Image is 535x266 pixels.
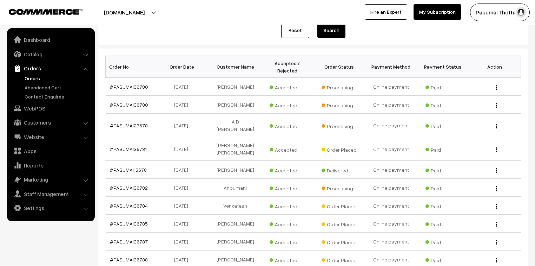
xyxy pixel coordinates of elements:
span: Order Placed [322,237,357,246]
span: Order Placed [322,255,357,264]
th: Customer Name [209,56,261,78]
span: Order Placed [322,144,357,153]
a: Contact Enquires [23,93,92,100]
td: Online payment [365,96,417,114]
span: Accepted [270,219,305,228]
td: [DATE] [157,161,209,179]
th: Accepted / Rejected [261,56,313,78]
td: Online payment [365,137,417,161]
img: COMMMERCE [9,9,82,14]
a: #PASUMAI36788 [110,256,148,262]
a: Customers [9,116,92,129]
a: #PASUMAI36780 [110,84,148,90]
span: Processing [322,100,357,109]
span: Paid [425,255,461,264]
td: Online payment [365,215,417,233]
th: Order Date [157,56,209,78]
a: Apps [9,145,92,157]
a: #PASUMAI23678 [110,122,148,128]
td: Venkatesh [209,197,261,215]
span: Paid [425,219,461,228]
td: [DATE] [157,78,209,96]
td: Online payment [365,161,417,179]
td: [DATE] [157,215,209,233]
span: Paid [425,183,461,192]
a: #PASUMAI36780 [110,102,148,108]
a: Reports [9,159,92,172]
td: [DATE] [157,96,209,114]
a: Abandoned Cart [23,84,92,91]
span: Paid [425,237,461,246]
span: Order Placed [322,201,357,210]
td: Online payment [365,78,417,96]
td: Online payment [365,233,417,251]
span: Accepted [270,183,305,192]
span: Accepted [270,255,305,264]
td: [DATE] [157,197,209,215]
a: COMMMERCE [9,7,70,15]
a: My Subscription [414,4,461,20]
span: Accepted [270,165,305,174]
td: Online payment [365,179,417,197]
span: Paid [425,82,461,91]
img: Menu [496,103,497,108]
img: user [516,7,526,18]
td: [DATE] [157,137,209,161]
img: Menu [496,168,497,173]
td: A D [PERSON_NAME] [209,114,261,137]
button: Search [317,23,345,38]
button: Pasumai Thotta… [470,4,530,21]
span: Accepted [270,237,305,246]
a: #PASUMAI36784 [110,203,148,209]
span: Accepted [270,82,305,91]
td: Online payment [365,197,417,215]
img: Menu [496,124,497,128]
a: Catalog [9,48,92,61]
a: Dashboard [9,33,92,46]
a: Orders [23,75,92,82]
th: Action [469,56,521,78]
a: #PASUMAI36787 [110,239,148,245]
a: #PASUMAI13678 [110,167,147,173]
span: Processing [322,183,357,192]
img: Menu [496,186,497,191]
td: [PERSON_NAME] [209,78,261,96]
td: [DATE] [157,114,209,137]
span: Accepted [270,201,305,210]
span: Accepted [270,100,305,109]
img: Menu [496,258,497,262]
span: Paid [425,100,461,109]
img: Menu [496,147,497,152]
td: [DATE] [157,179,209,197]
span: Order Placed [322,219,357,228]
img: Menu [496,204,497,209]
a: Marketing [9,173,92,186]
span: Paid [425,165,461,174]
a: Hire an Expert [365,4,407,20]
th: Order Status [313,56,365,78]
span: Paid [425,201,461,210]
a: WebPOS [9,102,92,115]
a: Settings [9,202,92,214]
a: Reset [281,23,309,38]
th: Payment Method [365,56,417,78]
img: Menu [496,85,497,90]
a: #PASUMAI36785 [110,221,148,227]
td: [PERSON_NAME] [209,96,261,114]
td: Online payment [365,114,417,137]
span: Accepted [270,121,305,130]
img: Menu [496,240,497,245]
span: Delivered [322,165,357,174]
button: [DOMAIN_NAME] [79,4,169,21]
span: Accepted [270,144,305,153]
a: Website [9,131,92,143]
td: [PERSON_NAME] [209,233,261,251]
td: [PERSON_NAME] [209,215,261,233]
th: Payment Status [417,56,469,78]
a: Orders [9,62,92,75]
td: Anbumani [209,179,261,197]
td: [PERSON_NAME] [209,161,261,179]
td: [DATE] [157,233,209,251]
td: [PERSON_NAME] [PERSON_NAME] [209,137,261,161]
span: Paid [425,121,461,130]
